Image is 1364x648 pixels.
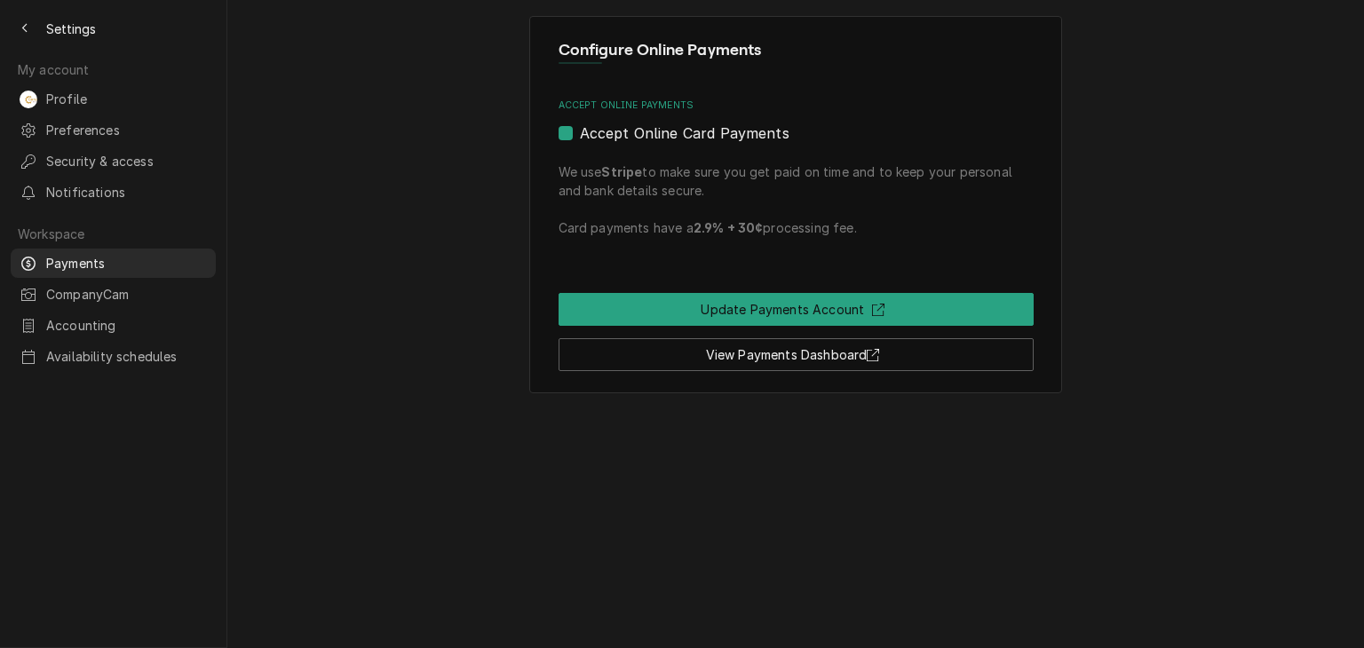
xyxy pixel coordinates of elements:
[580,122,789,144] label: Accept Online Card Payments
[46,316,207,335] span: Accounting
[694,220,764,235] strong: 2.9% + 30¢
[559,99,1034,256] div: Configure Payments
[11,311,216,340] a: Accounting
[559,99,1034,256] div: Accept Online Payments
[559,293,1034,326] a: Update Payments Account
[559,99,1034,113] label: Accept Online Payments
[11,14,39,43] button: Back to previous page
[11,84,216,114] a: ABAndrew Buigues's AvatarProfile
[11,178,216,207] a: Notifications
[20,91,37,108] div: Andrew Buigues's Avatar
[529,16,1062,394] div: Configure Online Payments
[46,152,207,170] span: Security & access
[11,249,216,278] a: Payments
[559,38,1034,76] div: Panel Information
[46,347,207,366] span: Availability schedules
[559,144,1034,256] span: We use to make sure you get paid on time and to keep your personal and bank details secure. Card ...
[20,91,37,108] div: AB
[559,326,1034,371] div: Button Group Row
[46,254,207,273] span: Payments
[46,285,207,304] span: CompanyCam
[559,38,1034,62] span: Panel Header
[46,121,207,139] span: Preferences
[601,164,642,179] strong: Stripe
[46,20,96,38] span: Settings
[11,115,216,145] a: Preferences
[11,146,216,176] a: Security & access
[46,90,207,108] span: Profile
[46,183,207,202] span: Notifications
[11,342,216,371] a: Availability schedules
[559,338,1034,371] a: View Payments Dashboard
[11,280,216,309] a: CompanyCam
[559,293,1034,371] div: Button Group
[559,293,1034,326] div: Button Group Row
